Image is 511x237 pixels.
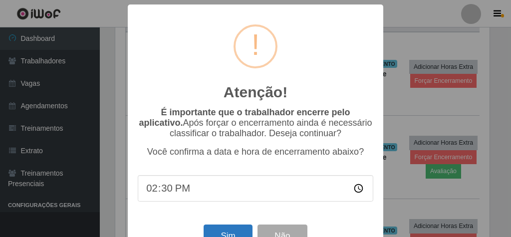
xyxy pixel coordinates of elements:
[138,107,373,139] p: Após forçar o encerramento ainda é necessário classificar o trabalhador. Deseja continuar?
[139,107,350,128] b: É importante que o trabalhador encerre pelo aplicativo.
[224,83,287,101] h2: Atenção!
[138,147,373,157] p: Você confirma a data e hora de encerramento abaixo?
